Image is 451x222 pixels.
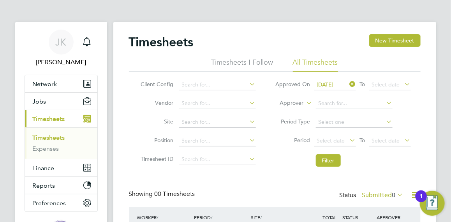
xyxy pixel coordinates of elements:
[33,199,66,207] span: Preferences
[316,154,341,167] button: Filter
[372,137,400,144] span: Select date
[25,75,97,92] button: Network
[155,190,195,198] span: 00 Timesheets
[420,191,445,216] button: Open Resource Center, 1 new notification
[139,99,174,106] label: Vendor
[179,117,256,128] input: Search for...
[322,214,336,220] span: TOTAL
[358,79,368,89] span: To
[179,136,256,146] input: Search for...
[340,190,405,201] div: Status
[317,81,334,88] span: [DATE]
[275,137,310,144] label: Period
[211,214,212,220] span: /
[316,98,393,109] input: Search for...
[179,79,256,90] input: Search for...
[129,34,194,50] h2: Timesheets
[275,81,310,88] label: Approved On
[25,177,97,194] button: Reports
[293,58,338,72] li: All Timesheets
[25,159,97,176] button: Finance
[139,118,174,125] label: Site
[25,127,97,159] div: Timesheets
[139,81,174,88] label: Client Config
[372,81,400,88] span: Select date
[33,80,57,88] span: Network
[33,145,59,152] a: Expenses
[56,37,67,47] span: JK
[129,190,197,198] div: Showing
[179,154,256,165] input: Search for...
[25,30,98,67] a: JK[PERSON_NAME]
[392,191,396,199] span: 0
[139,155,174,162] label: Timesheet ID
[317,137,345,144] span: Select date
[316,117,393,128] input: Select one
[33,134,65,141] a: Timesheets
[261,214,262,220] span: /
[419,196,423,206] div: 1
[179,98,256,109] input: Search for...
[33,115,65,123] span: Timesheets
[362,191,403,199] label: Submitted
[139,137,174,144] label: Position
[33,182,55,189] span: Reports
[25,93,97,110] button: Jobs
[157,214,159,220] span: /
[211,58,273,72] li: Timesheets I Follow
[25,194,97,211] button: Preferences
[358,135,368,145] span: To
[25,110,97,127] button: Timesheets
[33,164,55,172] span: Finance
[369,34,421,47] button: New Timesheet
[275,118,310,125] label: Period Type
[25,58,98,67] span: Jane King
[33,98,46,105] span: Jobs
[269,99,304,107] label: Approver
